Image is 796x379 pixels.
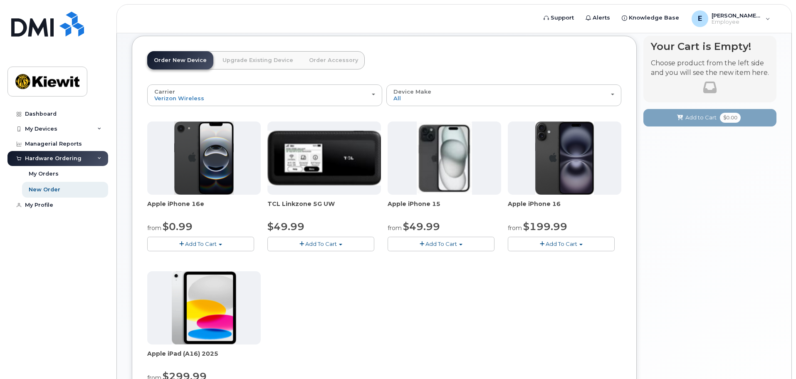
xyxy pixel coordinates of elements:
button: Add To Cart [388,237,494,251]
span: $199.99 [523,220,567,233]
img: iphone16e.png [174,121,234,195]
div: Apple iPhone 15 [388,200,501,216]
span: Carrier [154,88,175,95]
button: Carrier Verizon Wireless [147,84,382,106]
img: iphone15.jpg [417,121,472,195]
span: Alerts [593,14,610,22]
a: Order Accessory [302,51,365,69]
span: Knowledge Base [629,14,679,22]
span: [PERSON_NAME].[PERSON_NAME] [712,12,761,19]
iframe: Messenger Launcher [760,343,790,373]
div: Eli.Irsik [686,10,776,27]
button: Add To Cart [508,237,615,251]
button: Add to Cart $0.00 [643,109,776,126]
span: $49.99 [403,220,440,233]
div: Apple iPad (A16) 2025 [147,349,261,366]
button: Add To Cart [147,237,254,251]
span: Device Make [393,88,431,95]
img: linkzone5g.png [267,131,381,186]
span: Verizon Wireless [154,95,204,102]
small: from [508,224,522,232]
span: $0.00 [720,113,741,123]
img: ipad_11.png [172,271,236,344]
span: Employee [712,19,761,25]
a: Upgrade Existing Device [216,51,300,69]
small: from [147,224,161,232]
div: Apple iPhone 16e [147,200,261,216]
a: Alerts [580,10,616,26]
span: $49.99 [267,220,304,233]
small: from [388,224,402,232]
a: Knowledge Base [616,10,685,26]
span: All [393,95,401,102]
span: $0.99 [163,220,193,233]
span: Add To Cart [425,240,457,247]
span: Add To Cart [305,240,337,247]
p: Choose product from the left side and you will see the new item here. [651,59,769,78]
span: E [698,14,702,24]
span: Add to Cart [685,114,717,121]
h4: Your Cart is Empty! [651,41,769,52]
button: Add To Cart [267,237,374,251]
a: Support [538,10,580,26]
span: Add To Cart [546,240,577,247]
span: Support [551,14,574,22]
button: Device Make All [386,84,621,106]
a: Order New Device [147,51,213,69]
div: Apple iPhone 16 [508,200,621,216]
img: iphone_16_plus.png [535,121,594,195]
div: TCL Linkzone 5G UW [267,200,381,216]
span: Add To Cart [185,240,217,247]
